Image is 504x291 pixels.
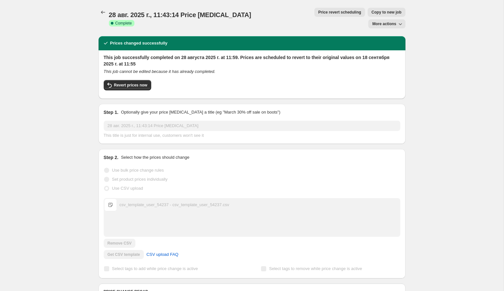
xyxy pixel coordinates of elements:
[112,177,168,182] span: Set product prices individually
[104,154,119,161] h2: Step 2.
[99,8,108,17] button: Price change jobs
[115,21,132,26] span: Complete
[368,8,405,17] button: Copy to new job
[104,54,400,67] h2: This job successfully completed on 28 августа 2025 г. at 11:59. Prices are scheduled to revert to...
[112,168,164,173] span: Use bulk price change rules
[372,21,396,26] span: More actions
[104,133,204,138] span: This title is just for internal use, customers won't see it
[104,121,400,131] input: 30% off holiday sale
[110,40,168,46] h2: Prices changed successfully
[314,8,365,17] button: Price revert scheduling
[104,109,119,115] h2: Step 1.
[104,80,151,90] button: Revert prices now
[146,251,178,258] span: CSV upload FAQ
[121,154,189,161] p: Select how the prices should change
[142,249,182,260] a: CSV upload FAQ
[372,10,402,15] span: Copy to new job
[318,10,361,15] span: Price revert scheduling
[114,83,147,88] span: Revert prices now
[112,186,143,191] span: Use CSV upload
[112,266,198,271] span: Select tags to add while price change is active
[109,11,251,18] span: 28 авг. 2025 г., 11:43:14 Price [MEDICAL_DATA]
[269,266,362,271] span: Select tags to remove while price change is active
[104,69,215,74] i: This job cannot be edited because it has already completed.
[121,109,280,115] p: Optionally give your price [MEDICAL_DATA] a title (eg "March 30% off sale on boots")
[368,19,405,28] button: More actions
[120,202,229,208] div: csv_template_user_54237 - csv_template_user_54237.csv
